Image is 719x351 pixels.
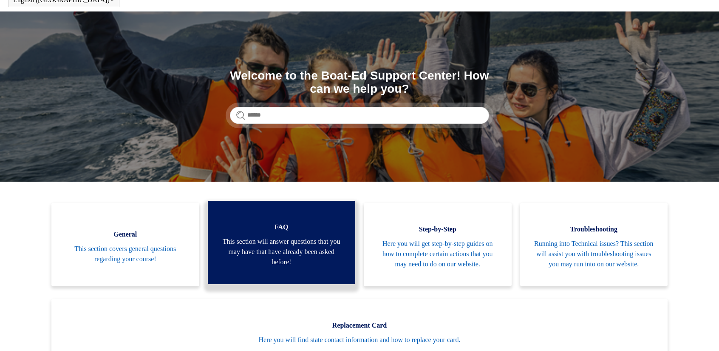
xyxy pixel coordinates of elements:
span: Here you will find state contact information and how to replace your card. [64,335,655,345]
a: Troubleshooting Running into Technical issues? This section will assist you with troubleshooting ... [520,203,668,286]
span: Replacement Card [64,320,655,331]
span: Troubleshooting [533,224,655,234]
h1: Welcome to the Boat-Ed Support Center! How can we help you? [230,69,489,96]
span: This section covers general questions regarding your course! [64,244,187,264]
span: General [64,229,187,240]
span: Here you will get step-by-step guides on how to complete certain actions that you may need to do ... [376,239,499,269]
a: Step-by-Step Here you will get step-by-step guides on how to complete certain actions that you ma... [364,203,512,286]
span: Step-by-Step [376,224,499,234]
a: General This section covers general questions regarding your course! [51,203,199,286]
input: Search [230,107,489,124]
span: Running into Technical issues? This section will assist you with troubleshooting issues you may r... [533,239,655,269]
a: FAQ This section will answer questions that you may have that have already been asked before! [208,201,356,284]
span: This section will answer questions that you may have that have already been asked before! [221,237,343,267]
span: FAQ [221,222,343,232]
